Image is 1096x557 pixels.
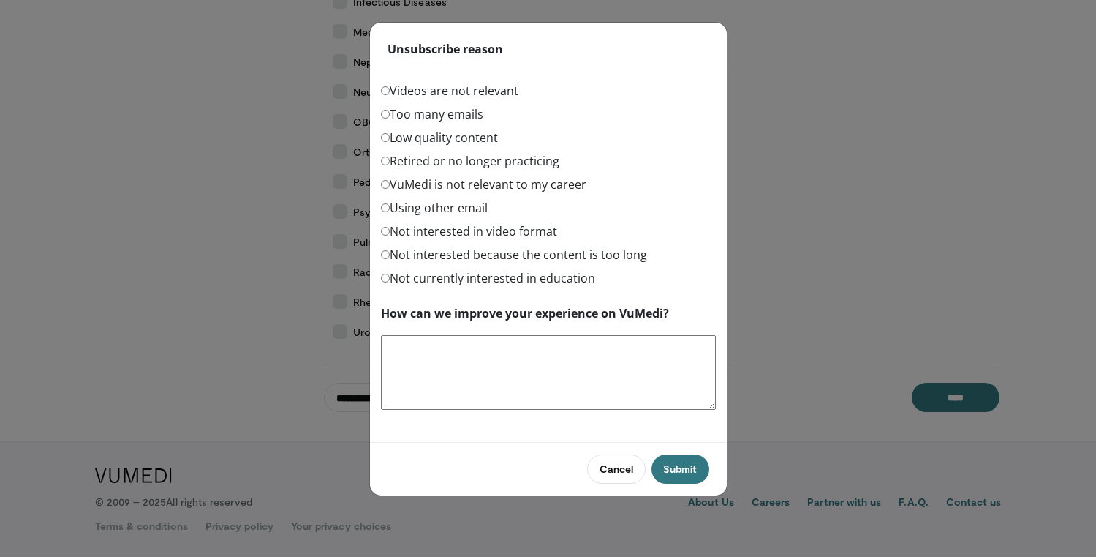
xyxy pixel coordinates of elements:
[587,455,646,484] button: Cancel
[381,86,390,95] input: Videos are not relevant
[381,129,498,146] label: Low quality content
[381,82,518,100] label: Videos are not relevant
[381,180,390,189] input: VuMedi is not relevant to my career
[381,110,390,119] input: Too many emails
[381,157,390,165] input: Retired or no longer practicing
[381,227,390,236] input: Not interested in video format
[381,274,390,283] input: Not currently interested in education
[381,105,483,123] label: Too many emails
[381,269,595,287] label: Not currently interested in education
[381,133,390,142] input: Low quality content
[381,246,647,263] label: Not interested because the content is too long
[381,250,390,259] input: Not interested because the content is too long
[381,176,586,193] label: VuMedi is not relevant to my career
[381,152,559,170] label: Retired or no longer practicing
[388,40,503,58] strong: Unsubscribe reason
[381,199,488,217] label: Using other email
[381,203,390,212] input: Using other email
[381,304,669,322] label: How can we improve your experience on VuMedi?
[651,455,708,484] button: Submit
[381,223,557,240] label: Not interested in video format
